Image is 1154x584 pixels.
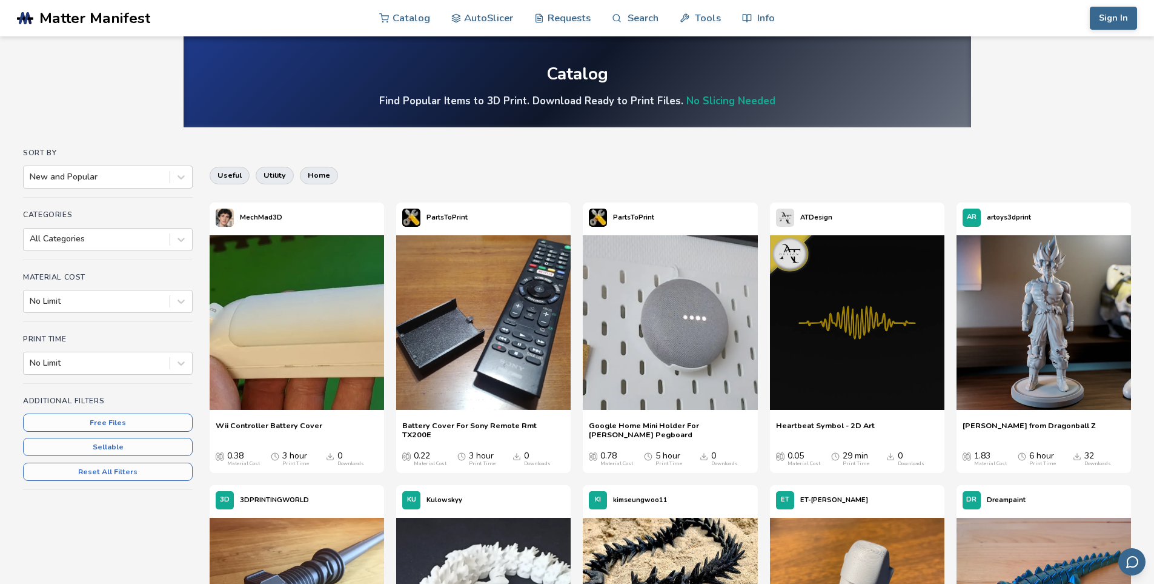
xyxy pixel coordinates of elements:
[546,65,608,84] div: Catalog
[595,496,601,504] span: KI
[987,494,1026,506] p: Dreampaint
[686,94,775,108] a: No Slicing Needed
[220,496,230,504] span: 3D
[512,451,521,461] span: Downloads
[396,203,474,233] a: PartsToPrint's profilePartsToPrint
[589,209,607,227] img: PartsToPrint's profile
[216,451,224,461] span: Average Cost
[227,461,260,467] div: Material Cost
[469,451,496,467] div: 3 hour
[963,451,971,461] span: Average Cost
[711,451,738,467] div: 0
[1084,461,1111,467] div: Downloads
[644,451,652,461] span: Average Print Time
[770,203,838,233] a: ATDesign's profileATDesign
[776,421,875,439] a: Heartbeat Symbol - 2D Art
[613,494,668,506] p: kimseungwoo11
[1018,451,1026,461] span: Average Print Time
[1118,548,1146,576] button: Send feedback via email
[800,211,832,224] p: ATDesign
[589,421,751,439] a: Google Home Mini Holder For [PERSON_NAME] Pegboard
[426,494,462,506] p: Kulowskyy
[402,421,565,439] a: Battery Cover For Sony Remote Rmt TX200E
[426,211,468,224] p: PartsToPrint
[210,167,250,184] button: useful
[469,461,496,467] div: Print Time
[457,451,466,461] span: Average Print Time
[600,451,633,467] div: 0.78
[524,451,551,467] div: 0
[23,210,193,219] h4: Categories
[256,167,294,184] button: utility
[414,451,446,467] div: 0.22
[800,494,868,506] p: ET-[PERSON_NAME]
[337,451,364,467] div: 0
[781,496,789,504] span: ET
[240,211,282,224] p: MechMad3D
[898,461,924,467] div: Downloads
[30,358,32,368] input: No Limit
[407,496,416,504] span: KU
[843,461,869,467] div: Print Time
[966,496,977,504] span: DR
[23,414,193,432] button: Free Files
[216,209,234,227] img: MechMad3D's profile
[23,335,193,343] h4: Print Time
[776,209,794,227] img: ATDesign's profile
[655,461,682,467] div: Print Time
[402,209,420,227] img: PartsToPrint's profile
[23,438,193,456] button: Sellable
[210,203,288,233] a: MechMad3D's profileMechMad3D
[23,149,193,157] h4: Sort By
[524,461,551,467] div: Downloads
[898,451,924,467] div: 0
[655,451,682,467] div: 5 hour
[282,451,309,467] div: 3 hour
[583,203,660,233] a: PartsToPrint's profilePartsToPrint
[23,397,193,405] h4: Additional Filters
[967,213,977,221] span: AR
[963,421,1096,439] a: [PERSON_NAME] from Dragonball Z
[711,461,738,467] div: Downloads
[776,451,784,461] span: Average Cost
[30,234,32,244] input: All Categories
[987,211,1031,224] p: artoys3dprint
[216,421,322,439] a: Wii Controller Battery Cover
[600,461,633,467] div: Material Cost
[30,297,32,306] input: No Limit
[414,461,446,467] div: Material Cost
[271,451,279,461] span: Average Print Time
[1084,451,1111,467] div: 32
[30,172,32,182] input: New and Popular
[788,461,820,467] div: Material Cost
[326,451,334,461] span: Downloads
[589,451,597,461] span: Average Cost
[1029,451,1056,467] div: 6 hour
[23,273,193,281] h4: Material Cost
[379,94,775,108] h4: Find Popular Items to 3D Print. Download Ready to Print Files.
[337,461,364,467] div: Downloads
[282,461,309,467] div: Print Time
[843,451,869,467] div: 29 min
[1029,461,1056,467] div: Print Time
[886,451,895,461] span: Downloads
[1090,7,1137,30] button: Sign In
[974,451,1007,467] div: 1.83
[300,167,338,184] button: home
[402,451,411,461] span: Average Cost
[613,211,654,224] p: PartsToPrint
[39,10,150,27] span: Matter Manifest
[240,494,309,506] p: 3DPRINTINGWORLD
[227,451,260,467] div: 0.38
[1073,451,1081,461] span: Downloads
[23,463,193,481] button: Reset All Filters
[831,451,840,461] span: Average Print Time
[974,461,1007,467] div: Material Cost
[700,451,708,461] span: Downloads
[788,451,820,467] div: 0.05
